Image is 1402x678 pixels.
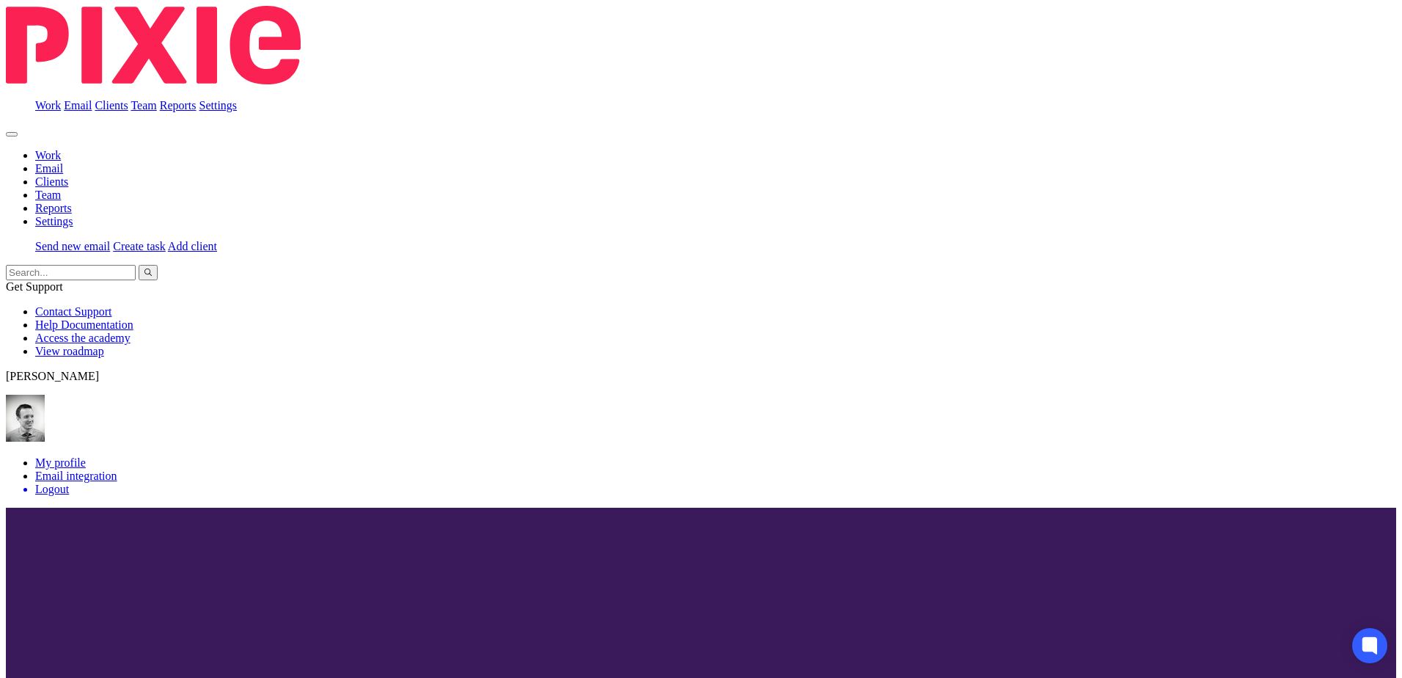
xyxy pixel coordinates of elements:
a: Team [35,189,61,201]
img: Andy_2025.jpg [6,395,45,442]
a: Settings [199,99,238,112]
a: Create task [113,240,166,252]
a: Reports [160,99,197,112]
a: Clients [95,99,128,112]
a: Email [64,99,92,112]
a: Reports [35,202,72,214]
p: [PERSON_NAME] [6,370,1396,383]
a: Team [131,99,156,112]
a: Email integration [35,470,117,482]
a: Logout [35,483,1396,496]
a: Access the academy [35,332,131,344]
a: Send new email [35,240,110,252]
a: View roadmap [35,345,104,357]
a: Email [35,162,63,175]
a: Add client [168,240,217,252]
a: Contact Support [35,305,111,318]
a: Settings [35,215,73,227]
a: Work [35,149,61,161]
span: Get Support [6,280,63,293]
a: Clients [35,175,68,188]
a: My profile [35,456,86,469]
a: Work [35,99,61,112]
a: Help Documentation [35,318,133,331]
span: Logout [35,483,69,495]
button: Search [139,265,158,280]
img: Pixie [6,6,301,84]
input: Search [6,265,136,280]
